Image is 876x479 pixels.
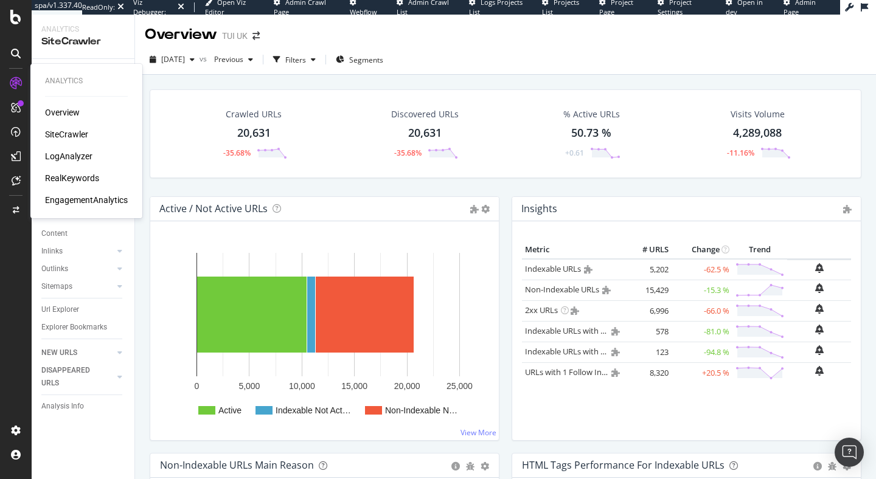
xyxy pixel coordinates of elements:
[41,400,126,413] a: Analysis Info
[727,148,754,158] div: -11.16%
[45,128,88,140] a: SiteCrawler
[41,364,114,390] a: DISAPPEARED URLS
[394,148,422,158] div: -35.68%
[815,366,824,376] div: bell-plus
[289,381,315,391] text: 10,000
[45,76,128,86] div: Analytics
[623,362,672,383] td: 8,320
[41,303,126,316] a: Url Explorer
[447,381,473,391] text: 25,000
[41,303,79,316] div: Url Explorer
[237,125,271,141] div: 20,631
[571,306,579,315] i: Admin
[159,201,268,217] h4: Active / Not Active URLs
[815,325,824,334] div: bell-plus
[815,283,824,293] div: bell-plus
[209,54,243,64] span: Previous
[45,150,92,162] a: LogAnalyzer
[41,280,114,293] a: Sitemaps
[461,427,496,438] a: View More
[602,286,611,294] i: Admin
[45,172,99,184] a: RealKeywords
[41,263,68,275] div: Outlinks
[623,300,672,321] td: 6,996
[41,364,103,390] div: DISAPPEARED URLS
[41,245,114,258] a: Inlinks
[584,265,593,274] i: Admin
[276,405,351,415] text: Indexable Not Act…
[521,201,557,217] h4: Insights
[611,348,620,356] i: Admin
[341,381,367,391] text: 15,000
[815,263,824,273] div: bell-plus
[41,227,126,240] a: Content
[350,7,377,16] span: Webflow
[733,125,782,141] div: 4,289,088
[563,108,620,120] div: % Active URLs
[481,462,489,470] div: gear
[623,241,672,259] th: # URLS
[408,125,442,141] div: 20,631
[732,241,787,259] th: Trend
[623,321,672,342] td: 578
[611,327,620,336] i: Admin
[525,284,599,295] a: Non-Indexable URLs
[238,381,260,391] text: 5,000
[672,362,732,383] td: +20.5 %
[522,459,725,471] div: HTML Tags Performance for Indexable URLs
[565,148,584,158] div: +0.61
[623,259,672,280] td: 5,202
[525,305,558,315] a: 2xx URLs
[672,342,732,362] td: -94.8 %
[41,24,125,35] div: Analytics
[82,2,115,12] div: ReadOnly:
[672,300,732,321] td: -66.0 %
[45,106,80,119] a: Overview
[268,50,321,69] button: Filters
[828,462,836,470] div: bug
[222,30,248,42] div: TUI UK
[815,345,824,355] div: bell-plus
[41,280,72,293] div: Sitemaps
[331,50,388,69] button: Segments
[525,367,614,377] a: URLs with 1 Follow Inlink
[349,55,383,65] span: Segments
[41,321,107,334] div: Explorer Bookmarks
[611,368,620,377] i: Admin
[200,53,209,64] span: vs
[672,321,732,342] td: -81.0 %
[226,108,282,120] div: Crawled URLs
[41,227,68,240] div: Content
[481,205,490,213] i: Options
[41,346,77,359] div: NEW URLS
[160,241,489,430] svg: A chart.
[41,245,63,258] div: Inlinks
[451,462,460,470] div: circle-info
[466,462,474,470] div: bug
[391,108,459,120] div: Discovered URLs
[41,346,114,359] a: NEW URLS
[45,194,128,206] a: EngagementAnalytics
[470,205,479,213] i: Admin
[160,459,314,471] div: Non-Indexable URLs Main Reason
[525,325,627,336] a: Indexable URLs with Bad H1
[145,50,200,69] button: [DATE]
[285,55,306,65] div: Filters
[41,400,84,413] div: Analysis Info
[815,304,824,314] div: bell-plus
[195,381,200,391] text: 0
[623,342,672,362] td: 123
[731,108,785,120] div: Visits Volume
[525,346,658,357] a: Indexable URLs with Bad Description
[252,32,260,40] div: arrow-right-arrow-left
[223,148,251,158] div: -35.68%
[813,462,822,470] div: circle-info
[843,205,852,213] i: Admin
[623,280,672,300] td: 15,429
